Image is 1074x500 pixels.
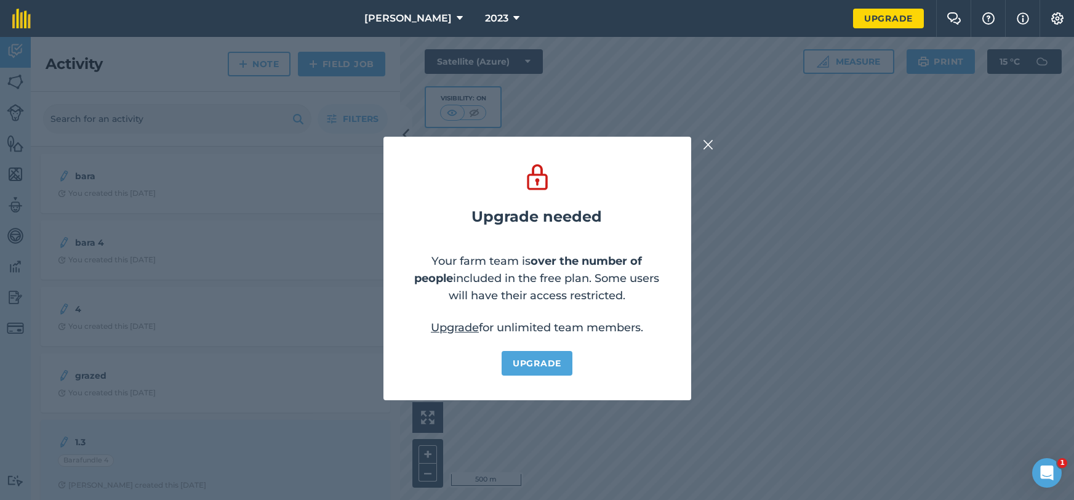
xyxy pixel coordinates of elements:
[431,321,479,334] a: Upgrade
[364,11,452,26] span: [PERSON_NAME]
[431,319,643,336] p: for unlimited team members.
[1057,458,1067,468] span: 1
[472,208,603,225] h2: Upgrade needed
[853,9,924,28] a: Upgrade
[408,252,667,304] p: Your farm team is included in the free plan. Some users will have their access restricted.
[485,11,508,26] span: 2023
[415,254,643,285] strong: over the number of people
[981,12,996,25] img: A question mark icon
[1050,12,1065,25] img: A cog icon
[1017,11,1029,26] img: svg+xml;base64,PHN2ZyB4bWxucz0iaHR0cDovL3d3dy53My5vcmcvMjAwMC9zdmciIHdpZHRoPSIxNyIgaGVpZ2h0PSIxNy...
[502,351,572,376] a: Upgrade
[12,9,31,28] img: fieldmargin Logo
[947,12,961,25] img: Two speech bubbles overlapping with the left bubble in the forefront
[703,137,714,152] img: svg+xml;base64,PHN2ZyB4bWxucz0iaHR0cDovL3d3dy53My5vcmcvMjAwMC9zdmciIHdpZHRoPSIyMiIgaGVpZ2h0PSIzMC...
[1032,458,1062,488] iframe: Intercom live chat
